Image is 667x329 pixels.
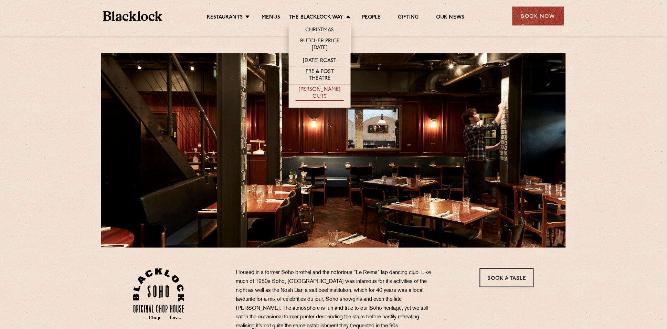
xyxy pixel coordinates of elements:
[296,38,344,52] a: Butcher Price [DATE]
[480,268,534,287] a: Book a Table
[207,14,243,22] a: Restaurants
[305,27,334,34] a: Christmas
[398,14,419,22] a: Gifting
[303,57,337,65] a: [DATE] Roast
[103,11,162,21] img: BL_Textured_Logo-footer-cropped.svg
[262,14,280,22] a: Menus
[436,14,465,22] a: Our News
[289,14,343,22] a: The Blacklock Way
[296,86,344,101] a: [PERSON_NAME] Cuts
[362,14,381,22] a: People
[133,268,184,320] img: Soho-stamp-default.svg
[296,68,344,83] a: Pre & Post Theatre
[512,7,564,25] div: Book Now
